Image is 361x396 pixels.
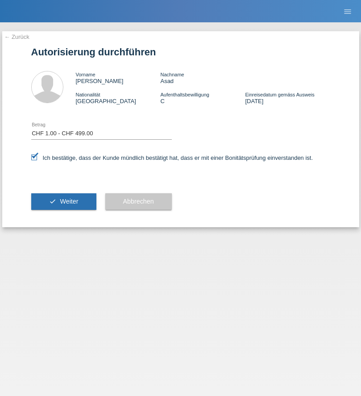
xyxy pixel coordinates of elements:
[160,92,209,97] span: Aufenthaltsbewilligung
[343,7,352,16] i: menu
[245,92,314,97] span: Einreisedatum gemäss Ausweis
[49,198,56,205] i: check
[160,91,245,104] div: C
[76,92,100,97] span: Nationalität
[123,198,154,205] span: Abbrechen
[339,8,357,14] a: menu
[245,91,330,104] div: [DATE]
[76,91,161,104] div: [GEOGRAPHIC_DATA]
[105,193,172,210] button: Abbrechen
[60,198,78,205] span: Weiter
[31,154,313,161] label: Ich bestätige, dass der Kunde mündlich bestätigt hat, dass er mit einer Bonitätsprüfung einversta...
[76,71,161,84] div: [PERSON_NAME]
[31,193,96,210] button: check Weiter
[4,33,29,40] a: ← Zurück
[31,46,330,58] h1: Autorisierung durchführen
[76,72,95,77] span: Vorname
[160,71,245,84] div: Asad
[160,72,184,77] span: Nachname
